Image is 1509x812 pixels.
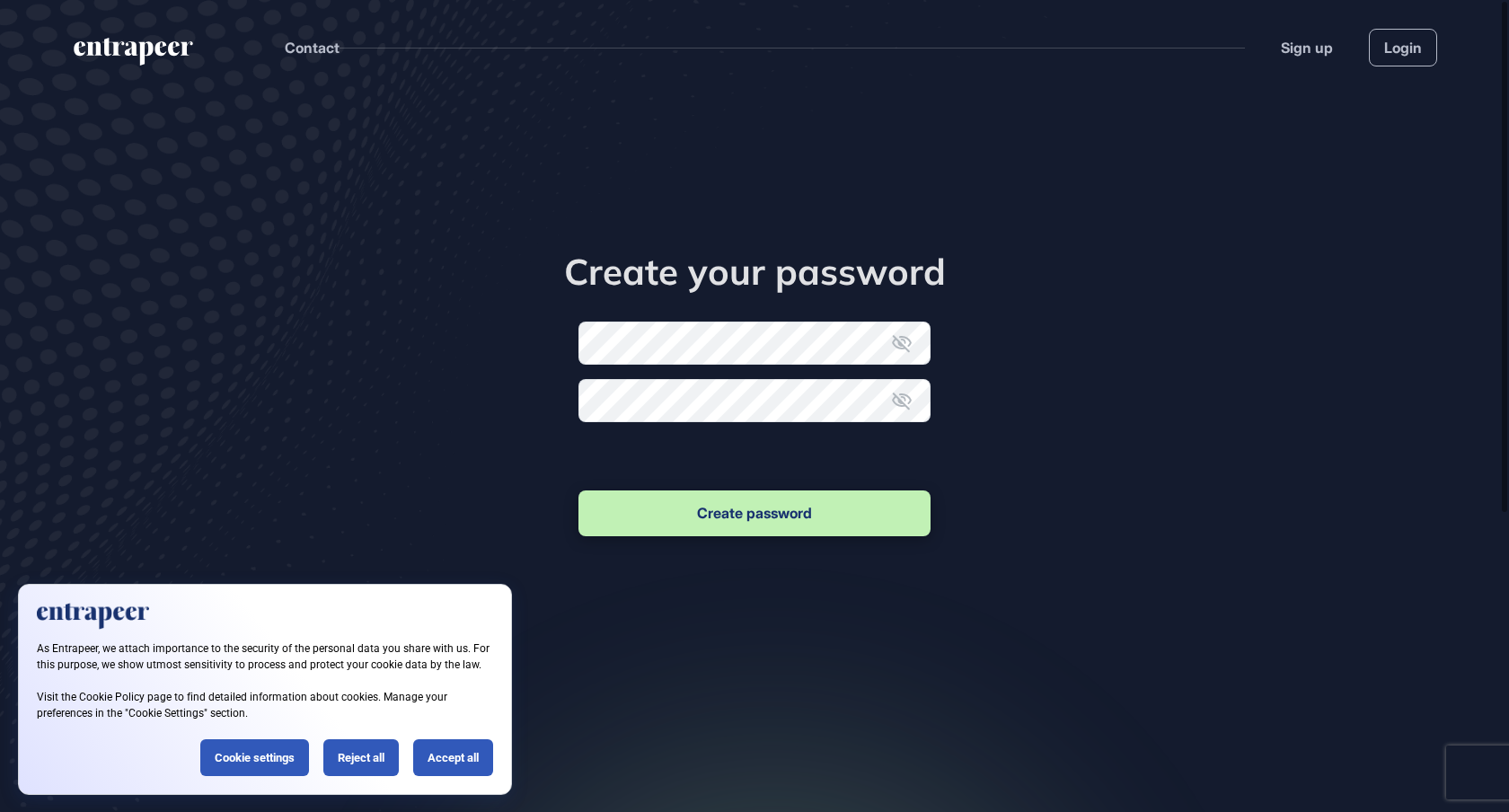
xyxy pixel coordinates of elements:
a: Login [1369,29,1437,66]
button: Contact [285,36,340,59]
button: Create password [578,490,931,536]
h1: Create your password [481,250,1028,293]
a: Sign up [1281,37,1333,58]
a: entrapeer-logo [72,38,195,72]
